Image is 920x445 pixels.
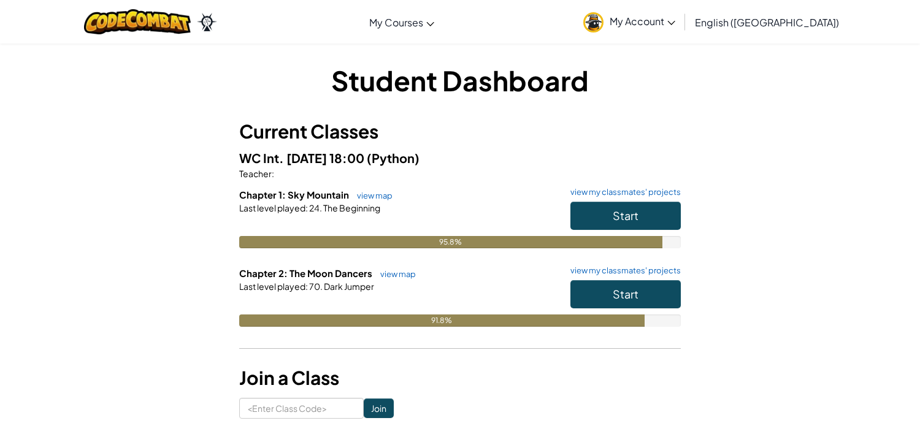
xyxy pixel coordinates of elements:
[613,208,638,222] span: Start
[239,61,681,99] h1: Student Dashboard
[374,269,416,279] a: view map
[239,168,272,179] span: Teacher
[363,6,440,39] a: My Courses
[308,281,323,292] span: 70.
[239,118,681,145] h3: Current Classes
[239,398,364,419] input: <Enter Class Code>
[239,267,374,279] span: Chapter 2: The Moon Dancers
[322,202,380,213] span: The Beginning
[570,202,681,230] button: Start
[367,150,420,165] span: (Python)
[239,189,351,200] span: Chapter 1: Sky Mountain
[564,267,681,275] a: view my classmates' projects
[323,281,374,292] span: Dark Jumper
[583,12,604,32] img: avatar
[613,287,638,301] span: Start
[577,2,681,41] a: My Account
[305,281,308,292] span: :
[197,13,217,31] img: Ozaria
[239,281,305,292] span: Last level played
[239,150,367,165] span: WC Int. [DATE] 18:00
[84,9,191,34] img: CodeCombat logo
[239,236,662,248] div: 95.8%
[239,202,305,213] span: Last level played
[351,191,393,200] a: view map
[305,202,308,213] span: :
[695,16,839,29] span: English ([GEOGRAPHIC_DATA])
[610,15,675,28] span: My Account
[689,6,845,39] a: English ([GEOGRAPHIC_DATA])
[239,364,681,392] h3: Join a Class
[239,314,645,327] div: 91.8%
[364,398,394,418] input: Join
[308,202,322,213] span: 24.
[570,280,681,308] button: Start
[564,188,681,196] a: view my classmates' projects
[272,168,274,179] span: :
[369,16,423,29] span: My Courses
